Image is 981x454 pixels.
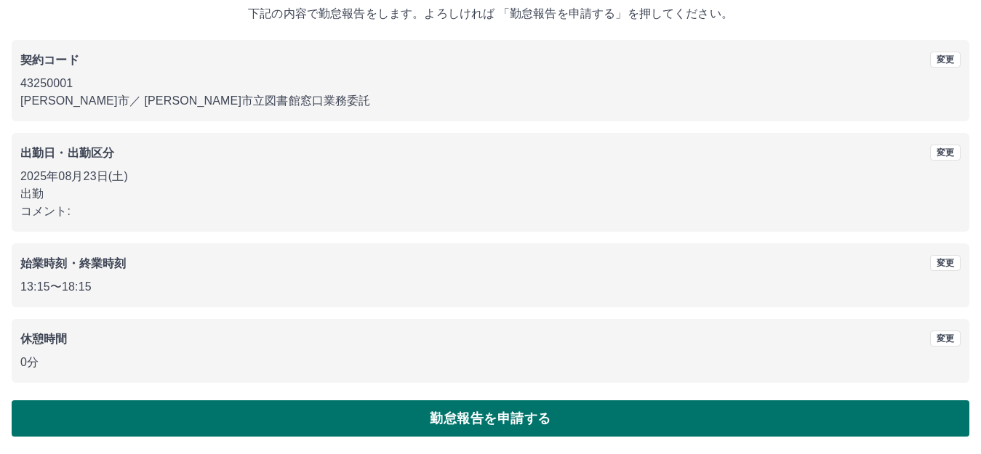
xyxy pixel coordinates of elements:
[20,354,961,371] p: 0分
[12,400,969,437] button: 勤怠報告を申請する
[930,255,961,271] button: 変更
[20,185,961,203] p: 出勤
[20,203,961,220] p: コメント:
[20,257,126,269] b: 始業時刻・終業時刻
[20,278,961,296] p: 13:15 〜 18:15
[930,331,961,346] button: 変更
[20,92,961,110] p: [PERSON_NAME]市 ／ [PERSON_NAME]市立図書館窓口業務委託
[20,147,114,159] b: 出勤日・出勤区分
[930,145,961,161] button: 変更
[20,75,961,92] p: 43250001
[930,52,961,68] button: 変更
[12,5,969,23] p: 下記の内容で勤怠報告をします。よろしければ 「勤怠報告を申請する」を押してください。
[20,54,79,66] b: 契約コード
[20,168,961,185] p: 2025年08月23日(土)
[20,333,68,345] b: 休憩時間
